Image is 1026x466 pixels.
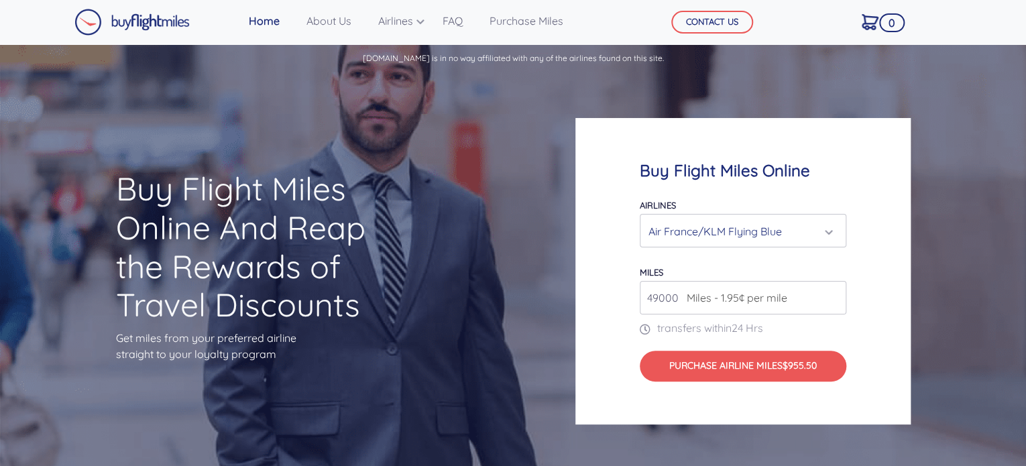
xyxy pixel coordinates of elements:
a: Buy Flight Miles Logo [74,5,190,39]
a: FAQ [437,7,468,34]
img: Cart [862,14,878,30]
p: Get miles from your preferred airline straight to your loyalty program [116,330,398,362]
span: 24 Hrs [732,321,763,335]
h1: Buy Flight Miles Online And Reap the Rewards of Travel Discounts [116,170,398,324]
a: Airlines [373,7,421,34]
a: Purchase Miles [484,7,569,34]
button: CONTACT US [671,11,753,34]
a: 0 [856,7,884,36]
span: 0 [879,13,905,32]
p: transfers within [640,320,846,336]
h4: Buy Flight Miles Online [640,161,846,180]
div: Air France/KLM Flying Blue [648,219,830,244]
button: Purchase Airline Miles$955.50 [640,351,846,382]
span: Miles - 1.95¢ per mile [680,290,787,306]
a: About Us [301,7,357,34]
label: miles [640,267,663,278]
button: Air France/KLM Flying Blue [640,214,846,247]
span: $955.50 [783,359,817,371]
img: Buy Flight Miles Logo [74,9,190,36]
a: Home [243,7,285,34]
label: Airlines [640,200,676,211]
